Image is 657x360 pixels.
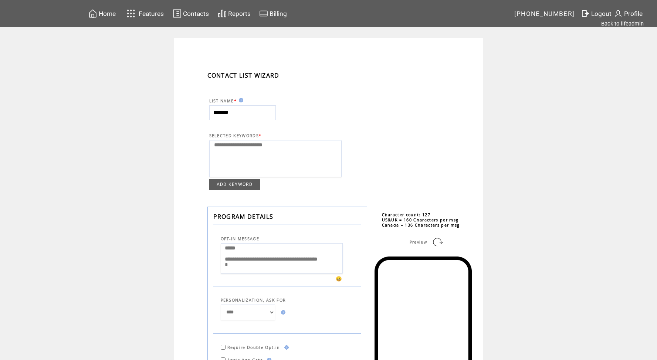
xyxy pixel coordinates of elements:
[123,6,165,21] a: Features
[228,10,251,17] span: Reports
[601,20,644,27] a: Back to lifeadmin
[282,345,289,350] img: help.gif
[183,10,209,17] span: Contacts
[237,98,243,102] img: help.gif
[139,10,164,17] span: Features
[172,8,210,19] a: Contacts
[209,98,234,103] span: LIST NAME
[613,8,644,19] a: Profile
[581,9,590,18] img: exit.svg
[580,8,613,19] a: Logout
[217,8,252,19] a: Reports
[87,8,117,19] a: Home
[270,10,287,17] span: Billing
[279,310,285,315] img: help.gif
[410,240,427,245] span: Preview
[207,71,280,79] span: CONTACT LIST WIZARD
[382,212,431,217] span: Character count: 127
[218,9,227,18] img: chart.svg
[99,10,116,17] span: Home
[221,236,260,241] span: OPT-IN MESSAGE
[88,9,97,18] img: home.svg
[125,7,138,20] img: features.svg
[382,223,460,228] span: Canada = 136 Characters per msg
[258,8,288,19] a: Billing
[514,10,575,17] span: [PHONE_NUMBER]
[209,179,260,190] a: ADD KEYWORD
[591,10,612,17] span: Logout
[173,9,182,18] img: contacts.svg
[213,213,274,221] span: PROGRAM DETAILS
[259,9,268,18] img: creidtcard.svg
[382,217,459,223] span: US&UK = 160 Characters per msg
[209,133,259,138] span: SELECTED KEYWORDS
[336,275,342,282] span: 😀
[227,345,280,350] span: Require Double Opt-in
[221,298,286,303] span: PERSONALIZATION, ASK FOR
[614,9,623,18] img: profile.svg
[624,10,643,17] span: Profile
